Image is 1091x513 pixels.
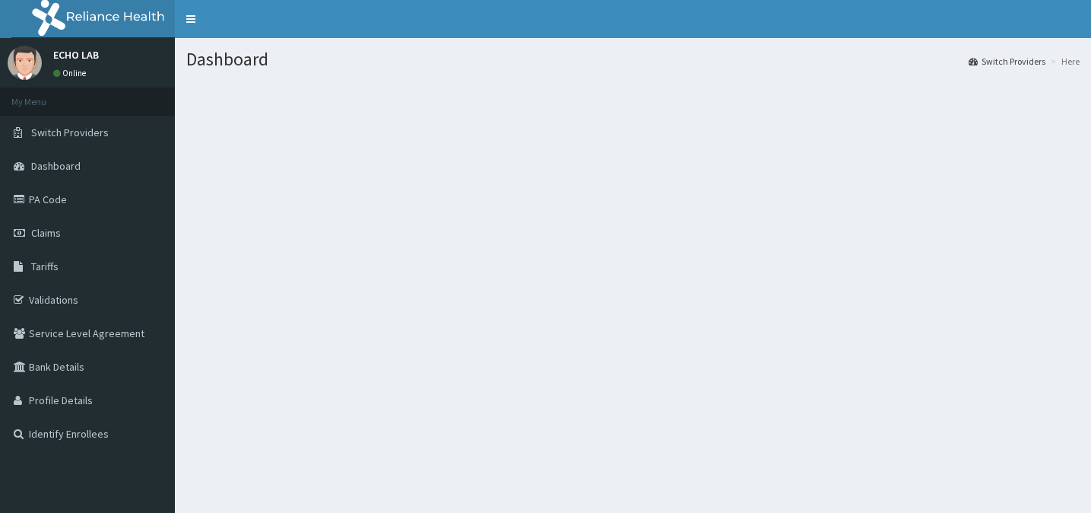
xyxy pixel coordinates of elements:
[8,46,42,80] img: User Image
[31,159,81,173] span: Dashboard
[186,49,1080,69] h1: Dashboard
[1047,55,1080,68] li: Here
[53,68,90,78] a: Online
[31,126,109,139] span: Switch Providers
[31,260,59,273] span: Tariffs
[969,55,1045,68] a: Switch Providers
[53,49,99,60] p: ECHO LAB
[31,226,61,240] span: Claims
